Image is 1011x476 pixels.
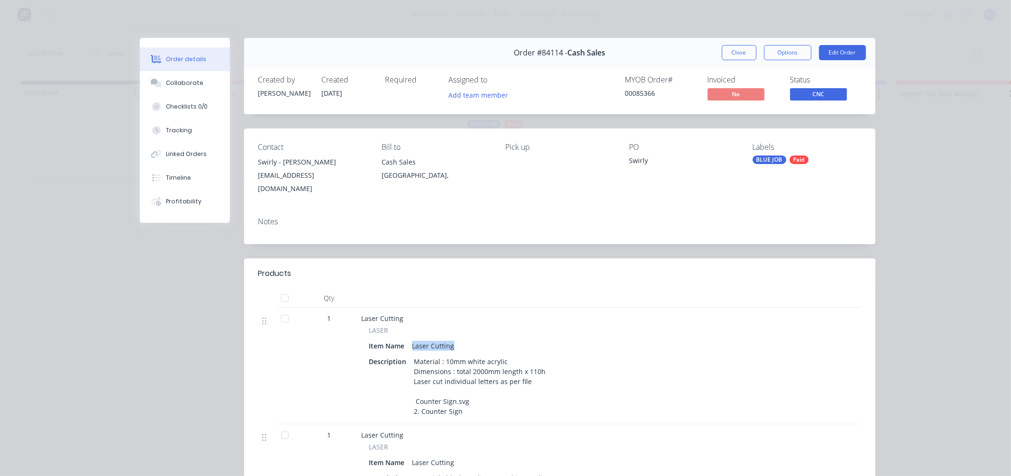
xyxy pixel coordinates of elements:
[629,143,738,152] div: PO
[443,88,513,101] button: Add team member
[140,119,230,142] button: Tracking
[166,126,192,135] div: Tracking
[790,88,847,100] span: CNC
[140,47,230,71] button: Order details
[362,314,404,323] span: Laser Cutting
[625,88,696,98] div: 00085366
[625,75,696,84] div: MYOB Order #
[410,355,550,418] div: Material : 10mm white acrylic Dimensions : total 2000mm length x 110h Laser cut individual letter...
[753,143,861,152] div: Labels
[369,325,389,335] span: LASER
[166,55,206,64] div: Order details
[166,174,191,182] div: Timeline
[369,442,389,452] span: LASER
[322,89,343,98] span: [DATE]
[567,48,605,57] span: Cash Sales
[449,75,544,84] div: Assigned to
[140,166,230,190] button: Timeline
[258,88,310,98] div: [PERSON_NAME]
[258,143,367,152] div: Contact
[409,456,458,469] div: Laser Cutting
[385,75,437,84] div: Required
[258,156,367,169] div: Swirly - [PERSON_NAME]
[382,169,490,182] div: [GEOGRAPHIC_DATA],
[166,79,203,87] div: Collaborate
[166,102,208,111] div: Checklists 0/0
[369,339,409,353] div: Item Name
[449,88,513,101] button: Add team member
[140,71,230,95] button: Collaborate
[328,313,331,323] span: 1
[382,156,490,186] div: Cash Sales[GEOGRAPHIC_DATA],
[140,190,230,213] button: Profitability
[258,75,310,84] div: Created by
[166,197,201,206] div: Profitability
[140,142,230,166] button: Linked Orders
[322,75,374,84] div: Created
[708,75,779,84] div: Invoiced
[629,156,738,169] div: Swirly
[369,355,410,368] div: Description
[369,456,409,469] div: Item Name
[514,48,567,57] span: Order #84114 -
[166,150,207,158] div: Linked Orders
[328,430,331,440] span: 1
[764,45,811,60] button: Options
[258,217,861,226] div: Notes
[819,45,866,60] button: Edit Order
[258,268,291,279] div: Products
[258,169,367,195] div: [EMAIL_ADDRESS][DOMAIN_NAME]
[722,45,756,60] button: Close
[790,75,861,84] div: Status
[505,143,614,152] div: Pick up
[753,156,786,164] div: BLUE JOB
[409,339,458,353] div: Laser Cutting
[382,143,490,152] div: Bill to
[790,156,809,164] div: Paid
[790,88,847,102] button: CNC
[258,156,367,195] div: Swirly - [PERSON_NAME][EMAIL_ADDRESS][DOMAIN_NAME]
[301,289,358,308] div: Qty
[382,156,490,169] div: Cash Sales
[708,88,765,100] span: No
[140,95,230,119] button: Checklists 0/0
[362,430,404,439] span: Laser Cutting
